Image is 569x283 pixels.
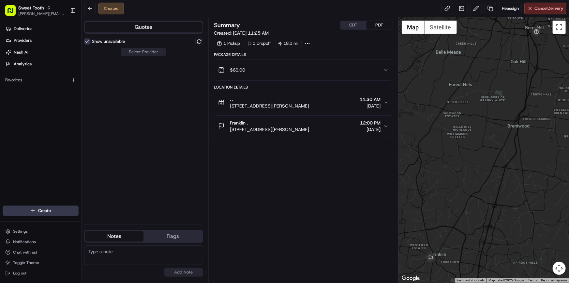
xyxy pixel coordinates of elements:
[13,250,37,255] span: Chat with us!
[7,147,12,152] div: 📗
[13,102,18,107] img: 1736555255976-a54dd68f-1ca7-489b-9aae-adbdc363a1c4
[13,146,50,153] span: Knowledge Base
[214,52,393,57] div: Package Details
[360,126,381,133] span: [DATE]
[17,42,108,49] input: Clear
[14,61,32,67] span: Analytics
[214,39,243,48] div: 1 Pickup
[367,21,393,29] button: PDT
[402,21,425,34] button: Show street map
[13,229,28,234] span: Settings
[534,6,563,11] span: Cancel Delivery
[13,260,39,265] span: Toggle Theme
[13,239,36,244] span: Notifications
[52,143,107,155] a: 💻API Documentation
[214,116,393,137] button: Franklin .[STREET_ADDRESS][PERSON_NAME]12:00 PM[DATE]
[7,7,20,20] img: Nash
[54,101,56,107] span: •
[101,84,119,92] button: See all
[14,26,32,32] span: Deliveries
[400,274,422,283] img: Google
[20,101,53,107] span: [PERSON_NAME]
[3,47,81,58] a: Nash AI
[214,85,393,90] div: Location Details
[488,278,524,282] span: Map data ©2025 Google
[400,274,422,283] a: Open this area in Google Maps (opens a new window)
[502,6,519,11] span: Reassign
[553,262,566,275] button: Map camera controls
[18,11,65,16] button: [PERSON_NAME][EMAIL_ADDRESS][DOMAIN_NAME]
[214,92,393,113] button: . .[STREET_ADDRESS][PERSON_NAME]11:30 AM[DATE]
[360,103,381,109] span: [DATE]
[7,62,18,74] img: 1736555255976-a54dd68f-1ca7-489b-9aae-adbdc363a1c4
[29,69,90,74] div: We're available if you need us!
[3,3,67,18] button: Sweet Tooth[PERSON_NAME][EMAIL_ADDRESS][DOMAIN_NAME]
[457,278,485,283] button: Keyboard shortcuts
[58,101,71,107] span: [DATE]
[3,75,79,85] div: Favorites
[3,248,79,257] button: Chat with us!
[541,278,567,282] a: Report a map error
[3,206,79,216] button: Create
[62,146,105,153] span: API Documentation
[553,21,566,34] button: Toggle fullscreen view
[4,143,52,155] a: 📗Knowledge Base
[3,237,79,246] button: Notifications
[111,64,119,72] button: Start new chat
[245,39,274,48] div: 1 Dropoff
[214,30,269,36] span: Created:
[7,26,119,37] p: Welcome 👋
[20,119,53,124] span: [PERSON_NAME]
[3,227,79,236] button: Settings
[528,278,537,282] a: Terms (opens in new tab)
[524,3,566,14] button: CancelDelivery
[230,96,233,103] span: . .
[7,95,17,106] img: Liam S.
[38,208,51,214] span: Create
[3,269,79,278] button: Log out
[18,5,44,11] button: Sweet Tooth
[143,231,202,241] button: Flags
[214,22,240,28] h3: Summary
[360,120,381,126] span: 12:00 PM
[14,62,25,74] img: 5e9a9d7314ff4150bce227a61376b483.jpg
[29,62,107,69] div: Start new chat
[55,147,60,152] div: 💻
[499,3,522,14] button: Reassign
[3,35,81,46] a: Providers
[13,271,26,276] span: Log out
[230,120,248,126] span: Franklin .
[13,119,18,125] img: 1736555255976-a54dd68f-1ca7-489b-9aae-adbdc363a1c4
[7,113,17,123] img: Liam S.
[85,231,143,241] button: Notes
[360,96,381,103] span: 11:30 AM
[340,21,367,29] button: CDT
[3,59,81,69] a: Analytics
[230,126,309,133] span: [STREET_ADDRESS][PERSON_NAME]
[65,162,79,167] span: Pylon
[46,162,79,167] a: Powered byPylon
[85,22,202,32] button: Quotes
[275,39,302,48] div: 18.0 mi
[58,119,71,124] span: [DATE]
[54,119,56,124] span: •
[230,67,246,73] span: $66.00
[14,49,28,55] span: Nash AI
[214,59,393,80] button: $66.00
[425,21,457,34] button: Show satellite imagery
[3,24,81,34] a: Deliveries
[7,85,44,90] div: Past conversations
[3,258,79,267] button: Toggle Theme
[230,103,309,109] span: [STREET_ADDRESS][PERSON_NAME]
[14,38,32,43] span: Providers
[233,30,269,36] span: [DATE] 11:25 AM
[92,39,125,44] label: Show unavailable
